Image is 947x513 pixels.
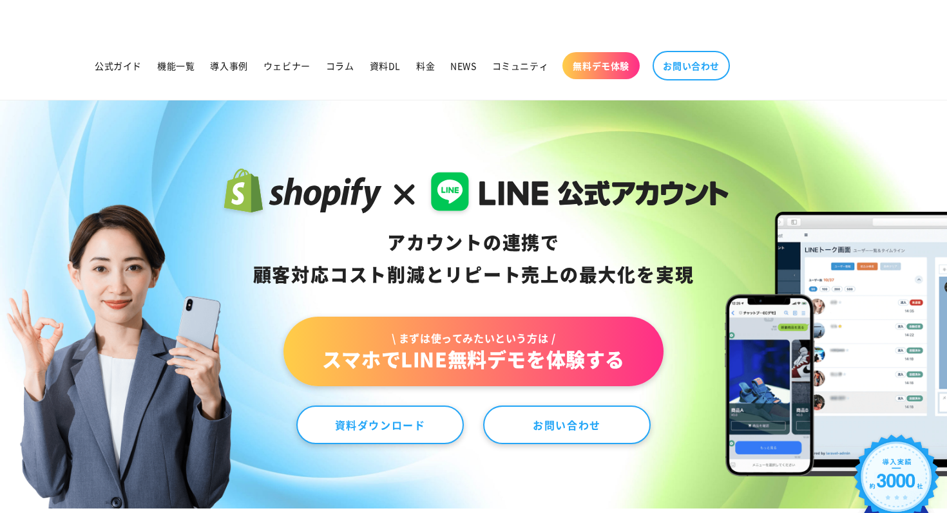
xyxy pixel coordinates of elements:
[149,52,202,79] a: 機能一覧
[322,331,625,345] span: \ まずは使ってみたいという方は /
[263,60,311,71] span: ウェビナー
[663,60,720,71] span: お問い合わせ
[370,60,401,71] span: 資料DL
[443,52,484,79] a: NEWS
[218,227,729,291] div: アカウントの連携で 顧客対応コスト削減と リピート売上の 最大化を実現
[450,60,476,71] span: NEWS
[562,52,640,79] a: 無料デモ体験
[573,60,629,71] span: 無料デモ体験
[318,52,362,79] a: コラム
[202,52,255,79] a: 導入事例
[283,317,664,386] a: \ まずは使ってみたいという方は /スマホでLINE無料デモを体験する
[416,60,435,71] span: 料金
[326,60,354,71] span: コラム
[484,52,557,79] a: コミュニティ
[653,51,730,80] a: お問い合わせ
[87,52,149,79] a: 公式ガイド
[483,406,651,444] a: お問い合わせ
[408,52,443,79] a: 料金
[95,60,142,71] span: 公式ガイド
[296,406,464,444] a: 資料ダウンロード
[492,60,549,71] span: コミュニティ
[157,60,195,71] span: 機能一覧
[362,52,408,79] a: 資料DL
[210,60,247,71] span: 導入事例
[256,52,318,79] a: ウェビナー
